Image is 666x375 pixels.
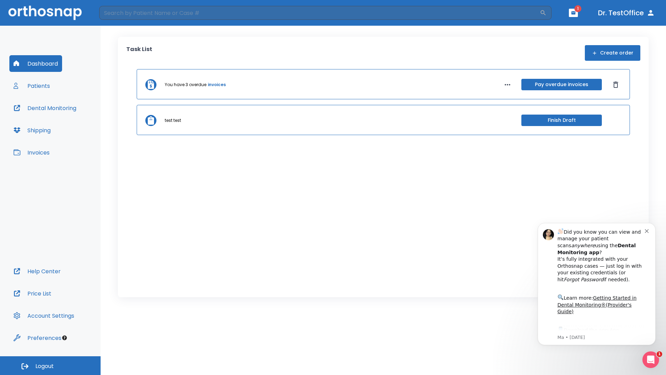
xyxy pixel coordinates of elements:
[35,362,54,370] span: Logout
[595,7,658,19] button: Dr. TestOffice
[30,115,92,127] a: App Store
[9,144,54,161] button: Invoices
[9,122,55,139] button: Shipping
[99,6,540,20] input: Search by Patient Name or Case #
[9,77,54,94] button: Patients
[9,330,66,346] button: Preferences
[9,263,65,280] button: Help Center
[30,122,118,128] p: Message from Ma, sent 1w ago
[574,5,581,12] span: 1
[165,117,181,124] p: test test
[165,82,206,88] p: You have 3 overdue
[642,351,659,368] iframe: Intercom live chat
[126,45,152,61] p: Task List
[9,100,80,116] button: Dental Monitoring
[8,6,82,20] img: Orthosnap
[118,15,123,20] button: Dismiss notification
[30,113,118,149] div: Download the app: | ​ Let us know if you need help getting started!
[9,285,55,302] button: Price List
[61,335,68,341] div: Tooltip anchor
[657,351,662,357] span: 1
[527,212,666,356] iframe: Intercom notifications message
[521,79,602,90] button: Pay overdue invoices
[585,45,640,61] button: Create order
[9,55,62,72] button: Dashboard
[208,82,226,88] a: invoices
[9,307,78,324] button: Account Settings
[521,115,602,126] button: Finish Draft
[610,79,621,90] button: Dismiss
